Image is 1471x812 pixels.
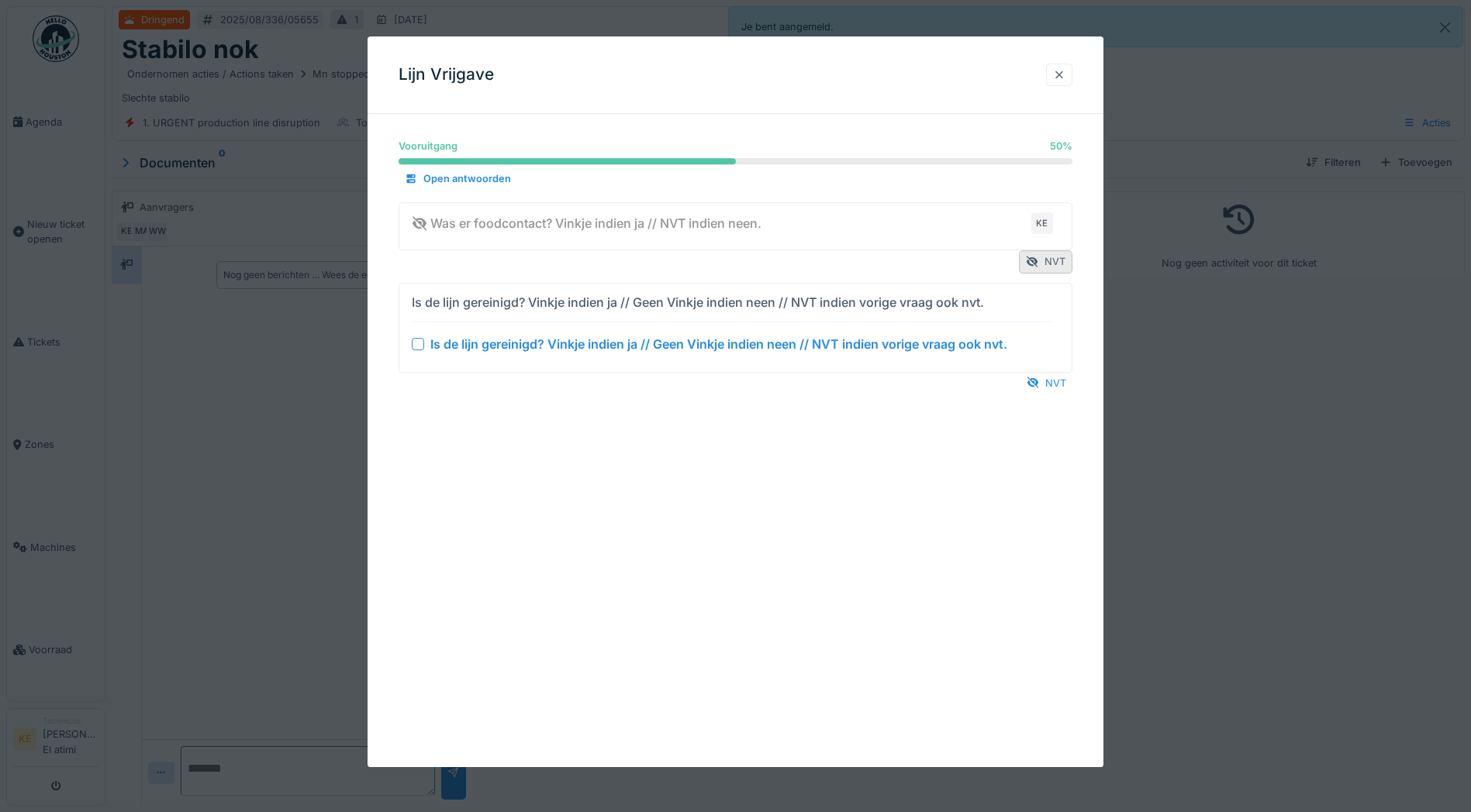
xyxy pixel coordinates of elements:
[406,209,1065,238] summary: Was er foodcontact? Vinkje indien ja // NVT indien neen.KE
[399,65,494,84] h3: Lijn Vrijgave
[406,290,1065,366] summary: Is de lijn gereinigd? Vinkje indien ja // Geen Vinkje indien neen // NVT indien vorige vraag ook ...
[399,158,1072,164] progress: 50 %
[1031,212,1053,234] div: KE
[412,214,761,232] div: Was er foodcontact? Vinkje indien ja // NVT indien neen.
[399,139,458,153] div: Vooruitgang
[430,335,1007,353] div: Is de lijn gereinigd? Vinkje indien ja // Geen Vinkje indien neen // NVT indien vorige vraag ook ...
[1020,373,1072,394] div: NVT
[1050,139,1072,153] div: 50 %
[399,169,517,190] div: Open antwoorden
[1019,251,1072,274] div: NVT
[412,293,984,311] div: Is de lijn gereinigd? Vinkje indien ja // Geen Vinkje indien neen // NVT indien vorige vraag ook ...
